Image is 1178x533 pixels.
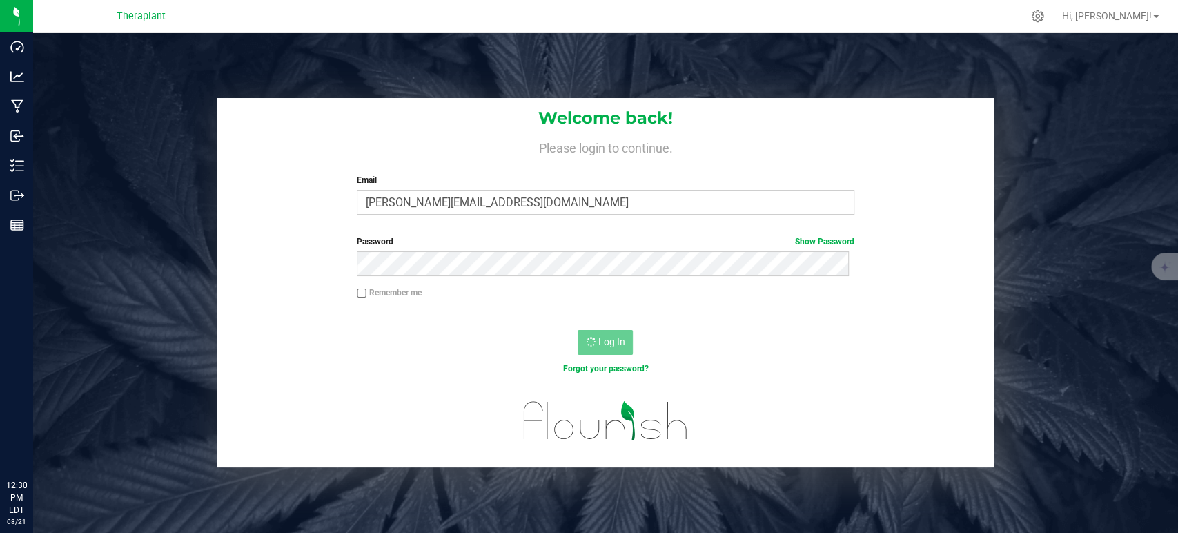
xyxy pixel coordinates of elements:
inline-svg: Inbound [10,129,24,143]
span: Log In [598,336,625,347]
div: Manage settings [1029,10,1046,23]
inline-svg: Dashboard [10,40,24,54]
a: Show Password [795,237,854,246]
inline-svg: Manufacturing [10,99,24,113]
p: 08/21 [6,516,27,527]
label: Email [357,174,854,186]
inline-svg: Inventory [10,159,24,173]
img: flourish_logo.svg [509,389,703,452]
input: Remember me [357,289,366,298]
a: Forgot your password? [562,364,648,374]
span: Password [357,237,393,246]
inline-svg: Reports [10,218,24,232]
inline-svg: Outbound [10,188,24,202]
h4: Please login to continue. [217,138,994,155]
span: Theraplant [117,10,166,22]
inline-svg: Analytics [10,70,24,84]
h1: Welcome back! [217,109,994,127]
button: Log In [578,330,633,355]
span: Hi, [PERSON_NAME]! [1062,10,1152,21]
p: 12:30 PM EDT [6,479,27,516]
label: Remember me [357,287,422,299]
